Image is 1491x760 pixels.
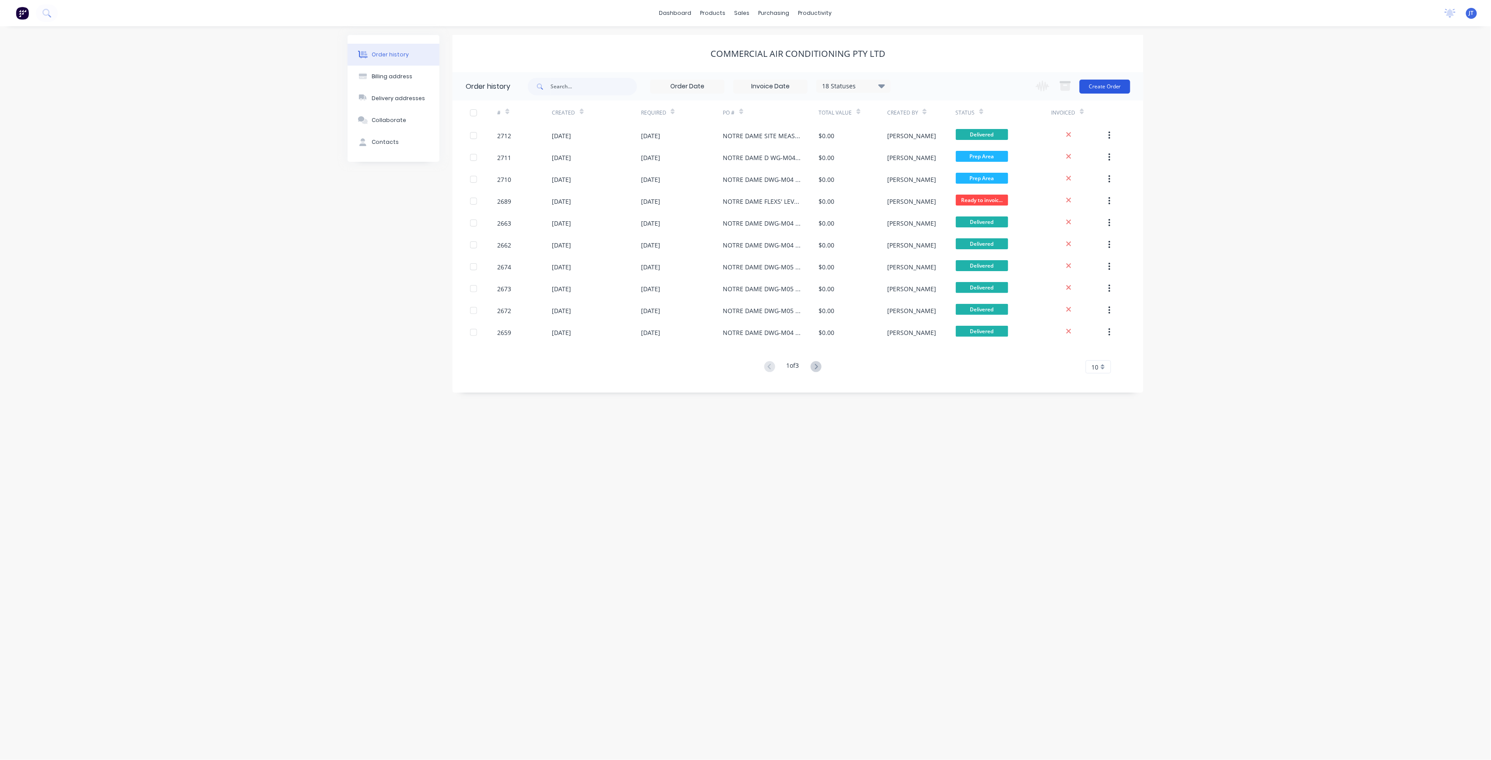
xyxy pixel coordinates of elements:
[734,80,807,93] input: Invoice Date
[723,175,801,184] div: NOTRE DAME DWG-M04 REV-P2 LEVEL 2 UNITS
[787,361,799,373] div: 1 of 3
[819,328,835,337] div: $0.00
[956,238,1008,249] span: Delivered
[466,81,510,92] div: Order history
[819,109,852,117] div: Total Value
[348,87,439,109] button: Delivery addresses
[730,7,754,20] div: sales
[887,175,936,184] div: [PERSON_NAME]
[498,175,512,184] div: 2710
[887,197,936,206] div: [PERSON_NAME]
[887,262,936,272] div: [PERSON_NAME]
[641,131,660,140] div: [DATE]
[723,101,819,125] div: PO #
[641,262,660,272] div: [DATE]
[819,197,835,206] div: $0.00
[552,284,571,293] div: [DATE]
[552,101,641,125] div: Created
[754,7,794,20] div: purchasing
[956,109,975,117] div: Status
[819,101,887,125] div: Total Value
[887,306,936,315] div: [PERSON_NAME]
[1052,101,1106,125] div: Invoiced
[498,241,512,250] div: 2662
[641,306,660,315] div: [DATE]
[696,7,730,20] div: products
[348,44,439,66] button: Order history
[498,197,512,206] div: 2689
[819,175,835,184] div: $0.00
[641,153,660,162] div: [DATE]
[641,241,660,250] div: [DATE]
[348,109,439,131] button: Collaborate
[498,306,512,315] div: 2672
[552,241,571,250] div: [DATE]
[348,66,439,87] button: Billing address
[723,153,801,162] div: NOTRE DAME D WG-M04 REV-P2 LEVEL 2 UNITS
[956,129,1008,140] span: Delivered
[641,109,666,117] div: Required
[552,262,571,272] div: [DATE]
[1469,9,1474,17] span: JT
[817,81,890,91] div: 18 Statuses
[723,241,801,250] div: NOTRE DAME DWG-M04 REV P2 OA
[819,131,835,140] div: $0.00
[550,78,637,95] input: Search...
[498,284,512,293] div: 2673
[641,101,723,125] div: Required
[498,328,512,337] div: 2659
[723,262,801,272] div: NOTRE DAME DWG-M05 REV P2 LEVEL 03 UNTIS
[372,73,413,80] div: Billing address
[887,131,936,140] div: [PERSON_NAME]
[1080,80,1130,94] button: Create Order
[956,326,1008,337] span: Delivered
[372,116,407,124] div: Collaborate
[641,328,660,337] div: [DATE]
[723,131,801,140] div: NOTRE DAME SITE MEASURE [DATE]
[819,153,835,162] div: $0.00
[723,197,801,206] div: NOTRE DAME FLEXS' LEVEL 2
[723,328,801,337] div: NOTRE DAME DWG-M04 REV P2 LVL 2 GE
[956,304,1008,315] span: Delivered
[641,197,660,206] div: [DATE]
[819,284,835,293] div: $0.00
[887,284,936,293] div: [PERSON_NAME]
[498,262,512,272] div: 2674
[887,219,936,228] div: [PERSON_NAME]
[956,151,1008,162] span: Prep Area
[723,306,801,315] div: NOTRE DAME DWG-M05 REV P2 LEVEL 03 UNTIS
[723,284,801,293] div: NOTRE DAME DWG-M05 REV P2 LEVEL 03 UNTIS
[641,219,660,228] div: [DATE]
[1052,109,1076,117] div: Invoiced
[887,153,936,162] div: [PERSON_NAME]
[651,80,724,93] input: Order Date
[372,138,399,146] div: Contacts
[372,51,409,59] div: Order history
[641,284,660,293] div: [DATE]
[887,101,955,125] div: Created By
[956,216,1008,227] span: Delivered
[1091,363,1098,372] span: 10
[498,219,512,228] div: 2663
[956,101,1052,125] div: Status
[655,7,696,20] a: dashboard
[498,131,512,140] div: 2712
[552,328,571,337] div: [DATE]
[819,262,835,272] div: $0.00
[723,109,735,117] div: PO #
[794,7,836,20] div: productivity
[956,173,1008,184] span: Prep Area
[956,195,1008,206] span: Ready to invoic...
[552,175,571,184] div: [DATE]
[498,109,501,117] div: #
[819,219,835,228] div: $0.00
[711,49,885,59] div: Commercial Air Conditioning Pty Ltd
[552,197,571,206] div: [DATE]
[552,109,575,117] div: Created
[498,153,512,162] div: 2711
[348,131,439,153] button: Contacts
[723,219,801,228] div: NOTRE DAME DWG-M04 REV P2 OA
[956,260,1008,271] span: Delivered
[552,306,571,315] div: [DATE]
[498,101,552,125] div: #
